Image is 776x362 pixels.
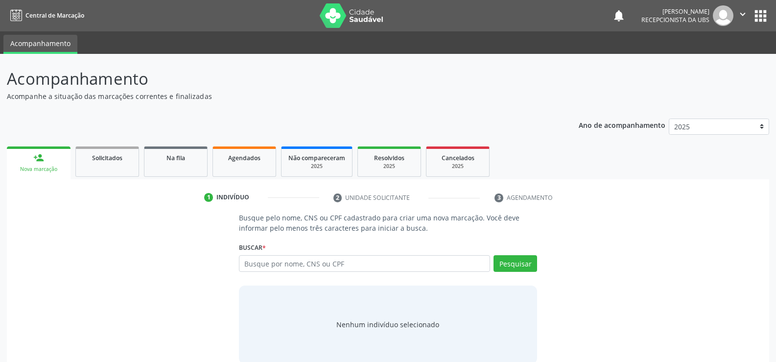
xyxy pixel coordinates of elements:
div: 1 [204,193,213,202]
button:  [733,5,752,26]
p: Acompanhamento [7,67,541,91]
span: Não compareceram [288,154,345,162]
div: Indivíduo [216,193,249,202]
a: Central de Marcação [7,7,84,24]
i:  [737,9,748,20]
button: apps [752,7,769,24]
input: Busque por nome, CNS ou CPF [239,255,490,272]
a: Acompanhamento [3,35,77,54]
span: Solicitados [92,154,122,162]
span: Central de Marcação [25,11,84,20]
button: Pesquisar [494,255,537,272]
div: Nova marcação [14,166,64,173]
div: person_add [33,152,44,163]
span: Resolvidos [374,154,404,162]
div: [PERSON_NAME] [641,7,709,16]
span: Na fila [166,154,185,162]
span: Cancelados [442,154,474,162]
span: Recepcionista da UBS [641,16,709,24]
div: 2025 [365,163,414,170]
p: Busque pelo nome, CNS ou CPF cadastrado para criar uma nova marcação. Você deve informar pelo men... [239,213,537,233]
p: Acompanhe a situação das marcações correntes e finalizadas [7,91,541,101]
div: Nenhum indivíduo selecionado [336,319,439,330]
button: notifications [612,9,626,23]
label: Buscar [239,240,266,255]
div: 2025 [288,163,345,170]
div: 2025 [433,163,482,170]
img: img [713,5,733,26]
p: Ano de acompanhamento [579,119,665,131]
span: Agendados [228,154,260,162]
